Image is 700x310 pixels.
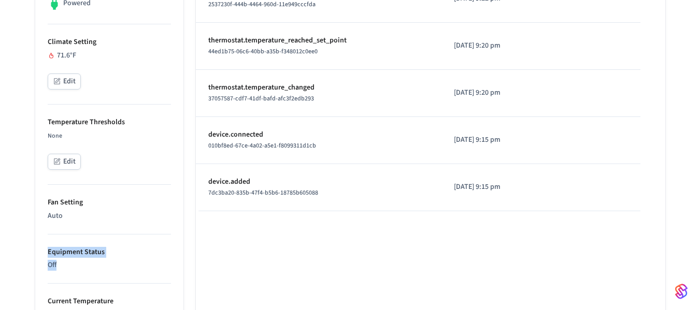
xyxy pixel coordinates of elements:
[48,260,171,271] p: Off
[48,50,171,61] div: 71.6°F
[48,154,81,170] button: Edit
[208,129,430,140] p: device.connected
[48,211,171,222] p: Auto
[48,247,171,258] p: Equipment Status
[48,296,171,307] p: Current Temperature
[454,182,537,193] p: [DATE] 9:15 pm
[675,283,688,300] img: SeamLogoGradient.69752ec5.svg
[208,82,430,93] p: thermostat.temperature_changed
[208,176,430,187] p: device.added
[48,131,62,140] span: None
[48,37,171,48] p: Climate Setting
[48,117,171,128] p: Temperature Thresholds
[48,73,81,90] button: Edit
[208,35,430,46] p: thermostat.temperature_reached_set_point
[454,87,537,98] p: [DATE] 9:20 pm
[454,40,537,51] p: [DATE] 9:20 pm
[208,94,314,103] span: 37057587-cdf7-41df-bafd-afc3f2edb293
[48,197,171,208] p: Fan Setting
[208,188,318,197] span: 7dc3ba20-835b-47f4-b5b6-18785b605088
[208,141,316,150] span: 010bf8ed-67ce-4a02-a5e1-f8099311d1cb
[454,135,537,145] p: [DATE] 9:15 pm
[208,47,318,56] span: 44ed1b75-06c6-40bb-a35b-f348012c0ee0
